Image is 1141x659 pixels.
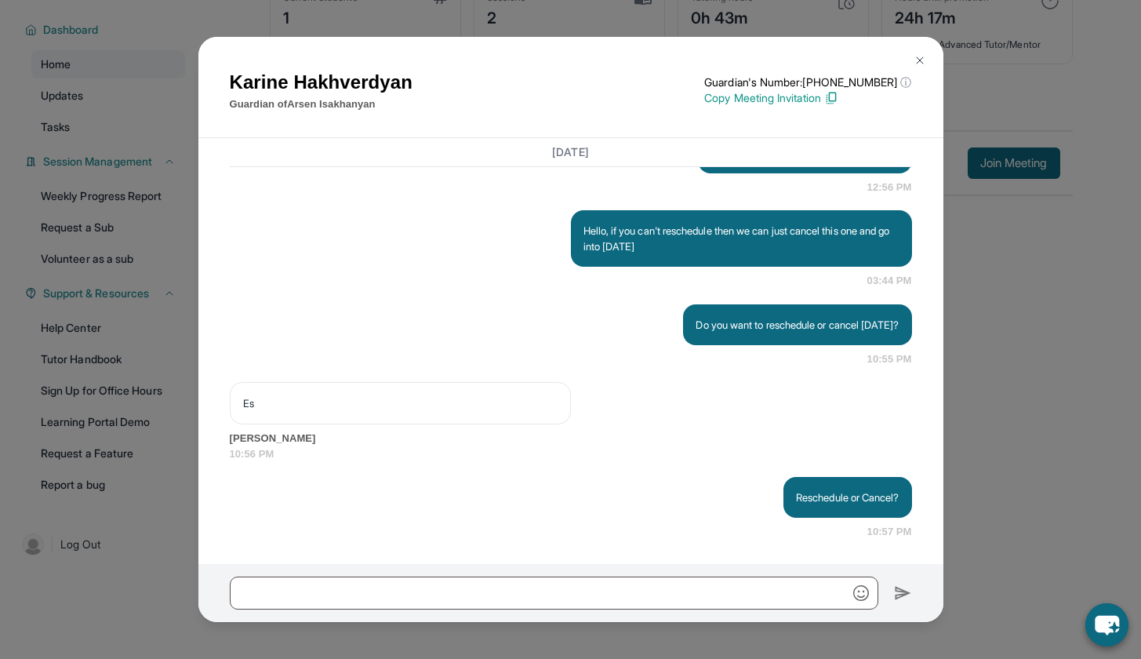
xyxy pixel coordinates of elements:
[796,490,899,505] p: Reschedule or Cancel?
[230,446,912,462] span: 10:56 PM
[824,91,838,105] img: Copy Icon
[894,584,912,603] img: Send icon
[900,75,911,90] span: ⓘ
[696,317,899,333] p: Do you want to reschedule or cancel [DATE]?
[867,273,912,289] span: 03:44 PM
[230,68,412,96] h1: Karine Hakhverdyan
[704,90,911,106] p: Copy Meeting Invitation
[243,395,558,411] p: Es
[867,351,912,367] span: 10:55 PM
[1085,603,1128,646] button: chat-button
[583,223,899,254] p: Hello, if you can't reschedule then we can just cancel this one and go into [DATE]
[704,75,911,90] p: Guardian's Number: [PHONE_NUMBER]
[853,585,869,601] img: Emoji
[230,96,412,112] p: Guardian of Arsen Isakhanyan
[867,524,912,540] span: 10:57 PM
[867,180,912,195] span: 12:56 PM
[914,54,926,67] img: Close Icon
[230,431,912,446] span: [PERSON_NAME]
[230,144,912,160] h3: [DATE]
